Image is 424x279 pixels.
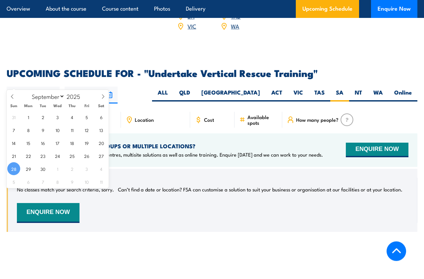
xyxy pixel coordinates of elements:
[174,89,196,102] label: QLD
[36,175,49,188] span: October 7, 2025
[7,104,21,108] span: Sun
[118,186,402,193] p: Can’t find a date or location? FSA can customise a solution to suit your business or organisation...
[36,110,49,123] span: September 2, 2025
[22,136,35,149] span: September 15, 2025
[21,104,36,108] span: Mon
[66,123,79,136] span: September 11, 2025
[7,110,20,123] span: August 31, 2025
[95,162,108,175] span: October 4, 2025
[187,12,194,20] a: SA
[79,104,94,108] span: Fri
[247,114,278,125] span: Available spots
[22,123,35,136] span: September 8, 2025
[95,149,108,162] span: September 27, 2025
[22,162,35,175] span: September 29, 2025
[36,136,49,149] span: September 16, 2025
[231,12,240,20] a: TAS
[231,22,239,30] a: WA
[152,89,174,102] label: ALL
[22,149,35,162] span: September 22, 2025
[7,123,20,136] span: September 7, 2025
[65,92,86,100] input: Year
[80,123,93,136] span: September 12, 2025
[36,104,50,108] span: Tue
[17,203,79,223] button: ENQUIRE NOW
[7,149,20,162] span: September 21, 2025
[389,89,417,102] label: Online
[36,162,49,175] span: September 30, 2025
[7,175,20,188] span: October 5, 2025
[368,89,389,102] label: WA
[346,143,408,157] button: ENQUIRE NOW
[95,136,108,149] span: September 20, 2025
[80,149,93,162] span: September 26, 2025
[266,89,288,102] label: ACT
[29,92,65,101] select: Month
[95,175,108,188] span: October 11, 2025
[51,123,64,136] span: September 10, 2025
[65,87,118,104] input: To date
[7,87,60,104] input: From date
[288,89,309,102] label: VIC
[36,123,49,136] span: September 9, 2025
[94,104,109,108] span: Sat
[296,117,339,122] span: How many people?
[66,162,79,175] span: October 2, 2025
[349,89,368,102] label: NT
[17,151,323,158] p: We offer onsite training, training at our centres, multisite solutions as well as online training...
[309,89,330,102] label: TAS
[95,110,108,123] span: September 6, 2025
[204,117,214,122] span: Cost
[51,162,64,175] span: October 1, 2025
[22,175,35,188] span: October 6, 2025
[80,136,93,149] span: September 19, 2025
[65,104,79,108] span: Thu
[80,162,93,175] span: October 3, 2025
[51,175,64,188] span: October 8, 2025
[95,123,108,136] span: September 13, 2025
[50,104,65,108] span: Wed
[66,149,79,162] span: September 25, 2025
[330,89,349,102] label: SA
[135,117,154,122] span: Location
[66,136,79,149] span: September 18, 2025
[80,110,93,123] span: September 5, 2025
[17,142,323,150] h4: NEED TRAINING FOR LARGER GROUPS OR MULTIPLE LOCATIONS?
[51,149,64,162] span: September 24, 2025
[7,68,417,77] h2: UPCOMING SCHEDULE FOR - "Undertake Vertical Rescue Training"
[66,175,79,188] span: October 9, 2025
[51,136,64,149] span: September 17, 2025
[22,110,35,123] span: September 1, 2025
[36,149,49,162] span: September 23, 2025
[17,186,114,193] p: No classes match your search criteria, sorry.
[80,175,93,188] span: October 10, 2025
[66,110,79,123] span: September 4, 2025
[7,162,20,175] span: September 28, 2025
[187,22,196,30] a: VIC
[196,89,266,102] label: [GEOGRAPHIC_DATA]
[7,136,20,149] span: September 14, 2025
[51,110,64,123] span: September 3, 2025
